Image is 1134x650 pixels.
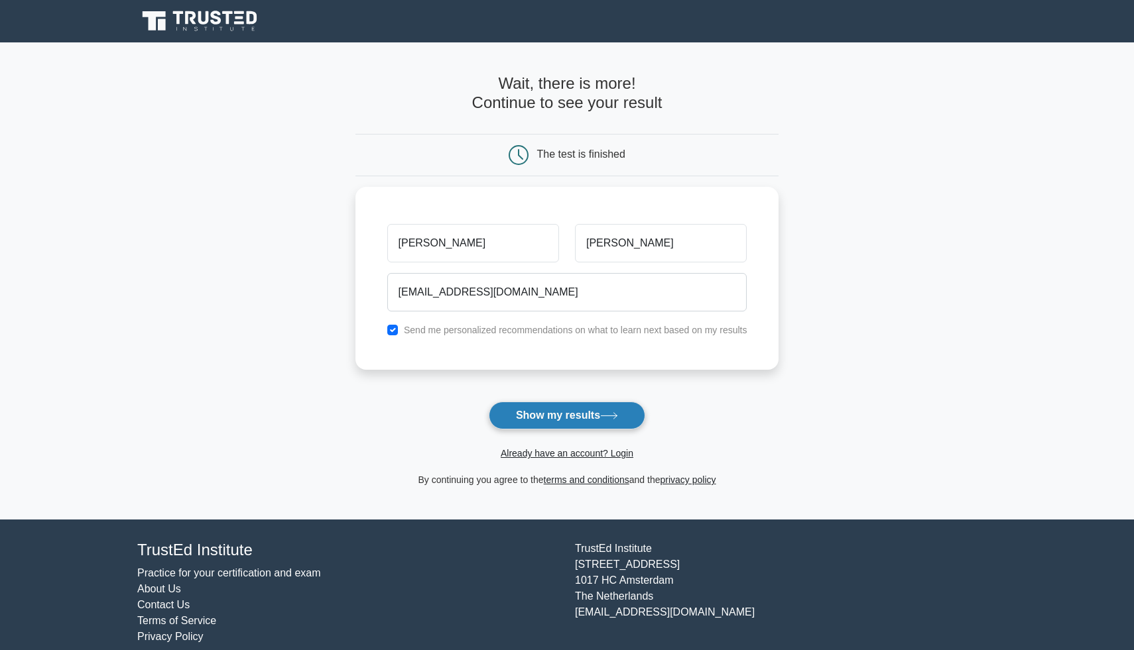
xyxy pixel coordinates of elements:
div: TrustEd Institute [STREET_ADDRESS] 1017 HC Amsterdam The Netherlands [EMAIL_ADDRESS][DOMAIN_NAME] [567,541,1005,645]
label: Send me personalized recommendations on what to learn next based on my results [404,325,747,335]
a: Terms of Service [137,615,216,626]
a: privacy policy [661,474,716,485]
input: First name [387,224,559,262]
a: Practice for your certification and exam [137,567,321,578]
div: The test is finished [537,148,625,160]
a: Contact Us [137,599,190,610]
input: Email [387,273,747,311]
div: By continuing you agree to the and the [347,472,787,488]
a: Already have an account? Login [501,448,633,459]
input: Last name [575,224,747,262]
h4: Wait, there is more! Continue to see your result [355,74,779,113]
a: Privacy Policy [137,631,204,642]
h4: TrustEd Institute [137,541,559,560]
a: terms and conditions [544,474,629,485]
a: About Us [137,583,181,594]
button: Show my results [489,402,645,429]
